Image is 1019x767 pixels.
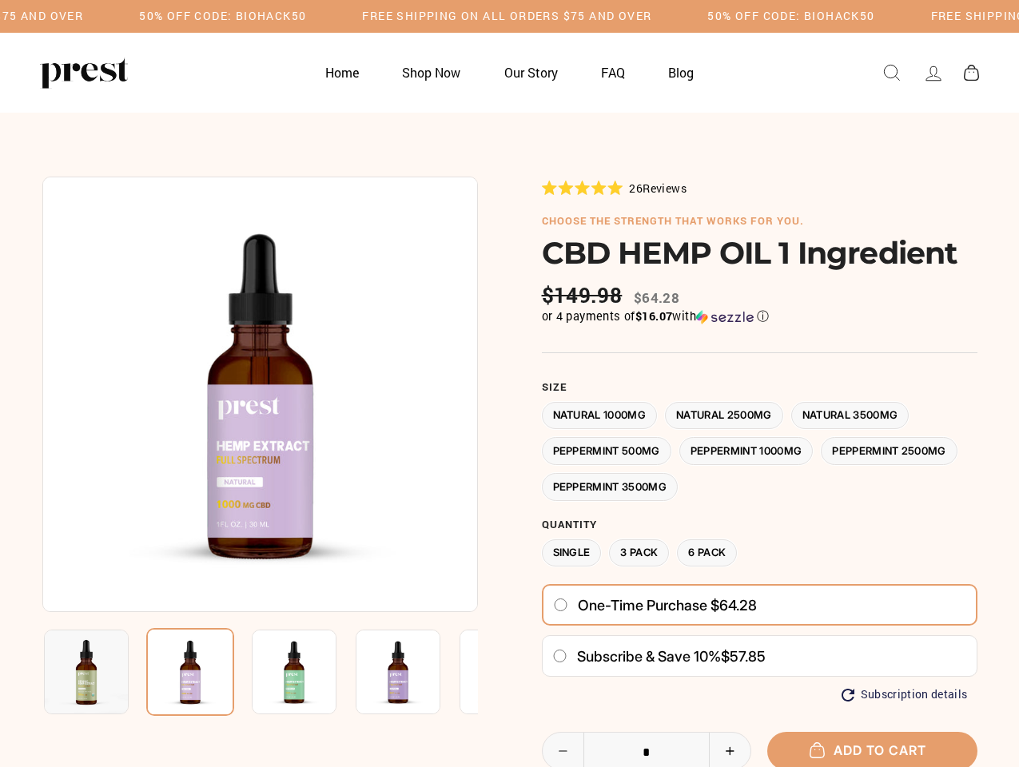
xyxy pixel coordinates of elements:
h5: Free Shipping on all orders $75 and over [362,10,651,23]
img: CBD HEMP OIL 1 Ingredient [252,630,336,714]
img: CBD HEMP OIL 1 Ingredient [356,630,440,714]
img: Sezzle [696,310,754,324]
label: Size [542,381,977,394]
button: Subscription details [842,688,968,701]
label: Natural 2500MG [665,402,783,430]
a: Our Story [484,57,578,88]
span: $16.07 [635,308,672,324]
div: or 4 payments of with [542,308,977,324]
a: Shop Now [382,57,480,88]
label: Natural 3500MG [791,402,910,430]
label: Peppermint 500MG [542,437,671,465]
label: 6 Pack [677,539,737,567]
span: Reviews [643,181,687,196]
span: $57.85 [721,648,766,665]
a: Blog [648,57,714,88]
div: or 4 payments of$16.07withSezzle Click to learn more about Sezzle [542,308,977,324]
span: Subscription details [861,688,968,701]
label: Peppermint 1000MG [679,437,814,465]
label: 3 Pack [609,539,669,567]
span: Subscribe & save 10% [577,648,721,665]
a: FAQ [581,57,645,88]
img: CBD HEMP OIL 1 Ingredient [146,628,234,716]
h5: 50% OFF CODE: BIOHACK50 [707,10,874,23]
input: Subscribe & save 10%$57.85 [552,650,567,662]
img: CBD HEMP OIL 1 Ingredient [44,630,129,714]
ul: Primary [305,57,714,88]
a: Home [305,57,379,88]
img: CBD HEMP OIL 1 Ingredient [460,630,544,714]
span: $64.28 [634,288,679,307]
h5: 50% OFF CODE: BIOHACK50 [139,10,306,23]
label: Quantity [542,519,977,531]
label: Single [542,539,602,567]
span: $149.98 [542,283,627,308]
label: Peppermint 2500MG [821,437,957,465]
input: One-time purchase $64.28 [553,598,568,611]
span: 26 [629,181,643,196]
label: Peppermint 3500MG [542,473,679,501]
img: CBD HEMP OIL 1 Ingredient [42,177,478,612]
h6: choose the strength that works for you. [542,215,977,228]
label: Natural 1000MG [542,402,658,430]
span: Add to cart [818,742,926,758]
span: One-time purchase $64.28 [578,597,757,614]
img: PREST ORGANICS [40,57,128,89]
h1: CBD HEMP OIL 1 Ingredient [542,235,977,271]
